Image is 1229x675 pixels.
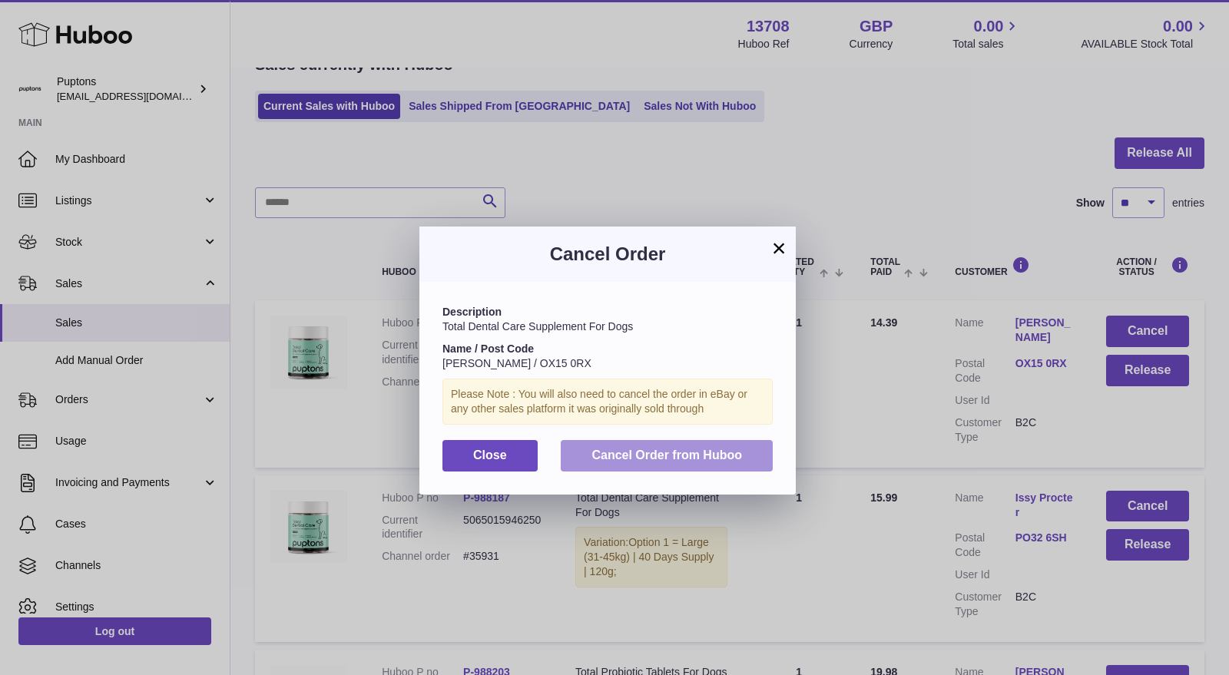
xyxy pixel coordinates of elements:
[442,379,773,425] div: Please Note : You will also need to cancel the order in eBay or any other sales platform it was o...
[561,440,773,472] button: Cancel Order from Huboo
[473,448,507,462] span: Close
[442,242,773,266] h3: Cancel Order
[591,448,742,462] span: Cancel Order from Huboo
[442,357,591,369] span: [PERSON_NAME] / OX15 0RX
[442,320,633,333] span: Total Dental Care Supplement For Dogs
[770,239,788,257] button: ×
[442,440,538,472] button: Close
[442,342,534,355] strong: Name / Post Code
[442,306,502,318] strong: Description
